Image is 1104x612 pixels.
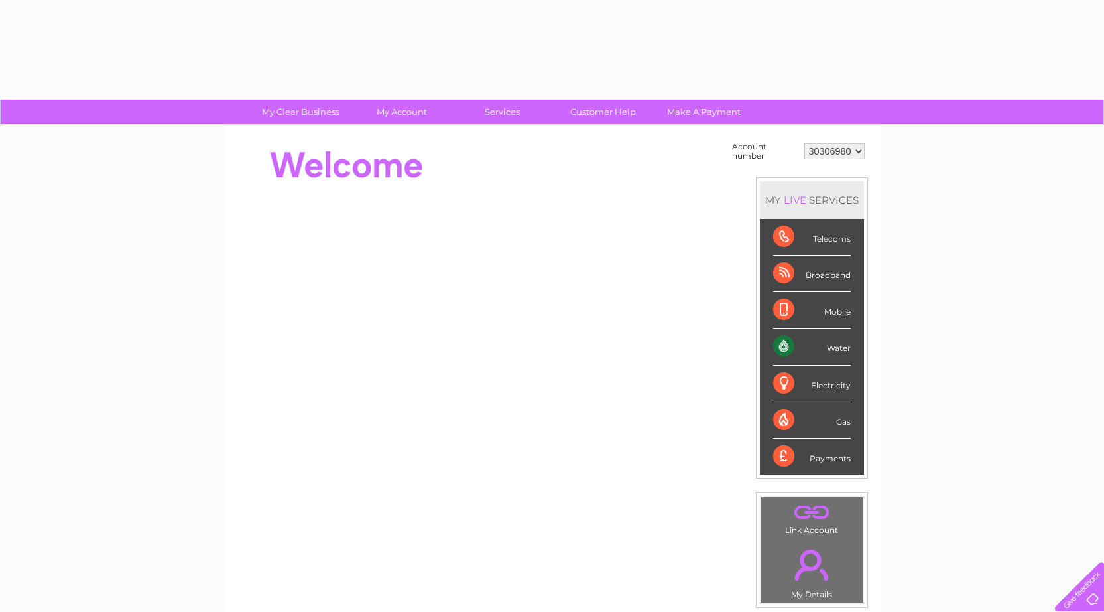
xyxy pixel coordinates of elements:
[347,100,456,124] a: My Account
[761,497,863,538] td: Link Account
[781,194,809,206] div: LIVE
[448,100,557,124] a: Services
[548,100,658,124] a: Customer Help
[760,181,864,219] div: MY SERVICES
[246,100,355,124] a: My Clear Business
[773,292,851,329] div: Mobile
[773,439,851,475] div: Payments
[765,500,859,524] a: .
[773,366,851,402] div: Electricity
[773,329,851,365] div: Water
[765,542,859,588] a: .
[773,219,851,256] div: Telecoms
[649,100,759,124] a: Make A Payment
[773,402,851,439] div: Gas
[729,139,801,164] td: Account number
[761,538,863,603] td: My Details
[773,256,851,292] div: Broadband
